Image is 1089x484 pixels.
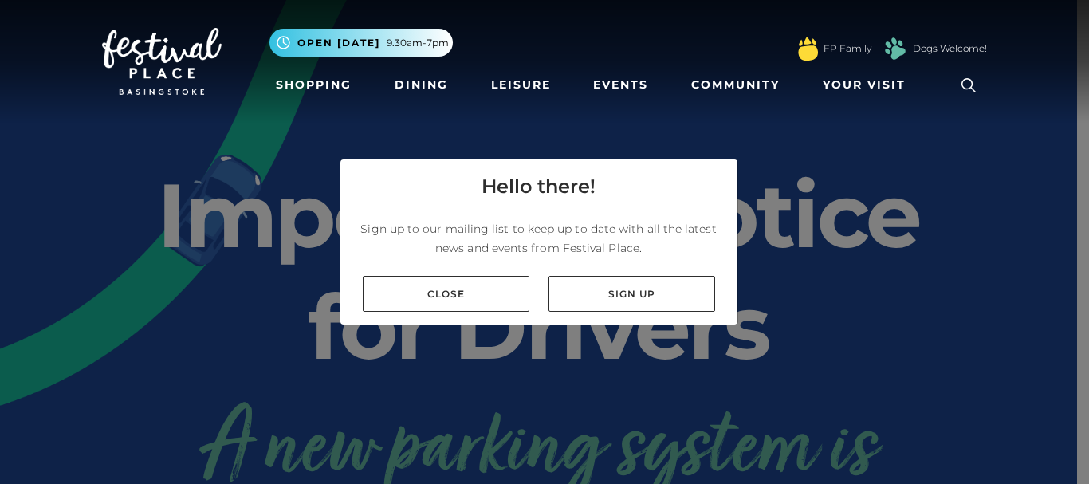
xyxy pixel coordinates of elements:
a: Shopping [269,70,358,100]
a: Close [363,276,529,312]
span: Your Visit [823,77,906,93]
span: 9.30am-7pm [387,36,449,50]
a: Events [587,70,655,100]
img: Festival Place Logo [102,28,222,95]
a: Community [685,70,786,100]
span: Open [DATE] [297,36,380,50]
h4: Hello there! [482,172,596,201]
button: Open [DATE] 9.30am-7pm [269,29,453,57]
a: Dining [388,70,454,100]
a: Leisure [485,70,557,100]
a: Sign up [548,276,715,312]
p: Sign up to our mailing list to keep up to date with all the latest news and events from Festival ... [353,219,725,258]
a: Dogs Welcome! [913,41,987,56]
a: FP Family [824,41,871,56]
a: Your Visit [816,70,920,100]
